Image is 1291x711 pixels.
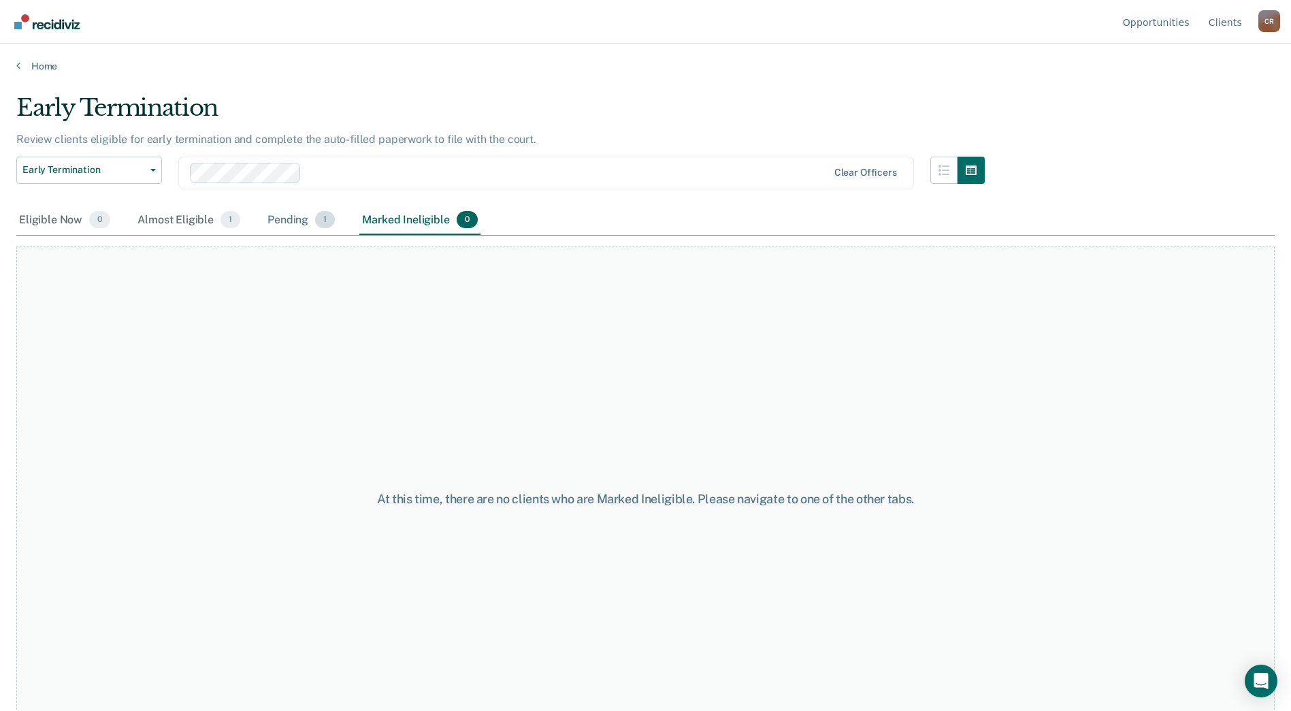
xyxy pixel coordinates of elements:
span: Early Termination [22,164,145,176]
div: At this time, there are no clients who are Marked Ineligible. Please navigate to one of the other... [331,492,960,507]
button: Early Termination [16,157,162,184]
div: Early Termination [16,94,985,133]
div: Almost Eligible1 [135,206,243,236]
span: 0 [89,211,110,229]
span: 1 [315,211,335,229]
img: Recidiviz [14,14,80,29]
div: Pending1 [265,206,338,236]
a: Home [16,60,1275,72]
span: 0 [457,211,478,229]
div: Clear officers [834,167,897,178]
div: Eligible Now0 [16,206,113,236]
span: 1 [220,211,240,229]
div: C R [1258,10,1280,32]
div: Marked Ineligible0 [359,206,480,236]
div: Open Intercom Messenger [1245,665,1277,697]
p: Review clients eligible for early termination and complete the auto-filled paperwork to file with... [16,133,536,146]
button: Profile dropdown button [1258,10,1280,32]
